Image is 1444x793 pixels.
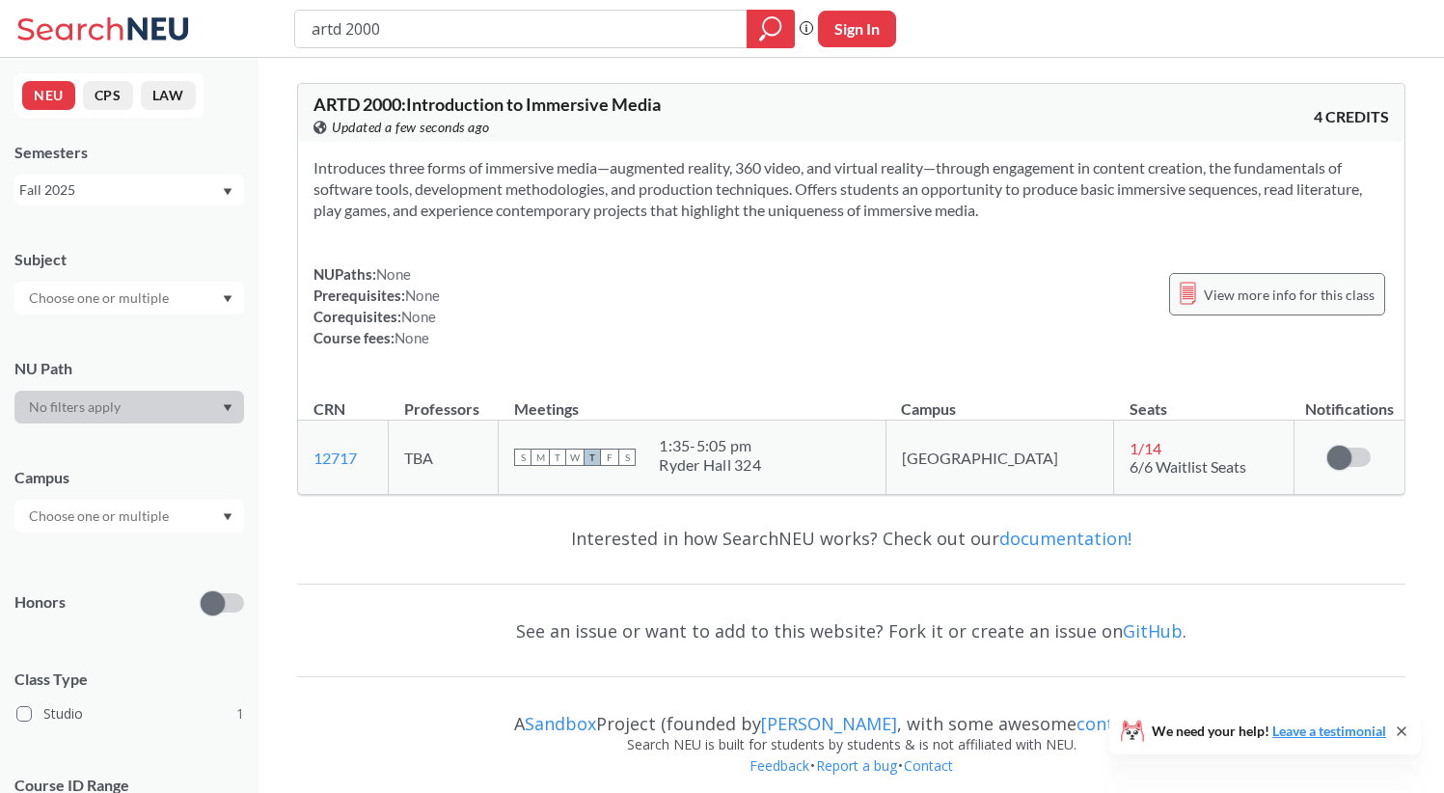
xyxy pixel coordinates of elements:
[1114,379,1294,421] th: Seats
[16,701,244,726] label: Studio
[1314,106,1389,127] span: 4 CREDITS
[19,179,221,201] div: Fall 2025
[395,329,429,346] span: None
[297,603,1405,659] div: See an issue or want to add to this website? Fork it or create an issue on .
[223,188,232,196] svg: Dropdown arrow
[566,449,584,466] span: W
[761,712,897,735] a: [PERSON_NAME]
[389,379,499,421] th: Professors
[223,513,232,521] svg: Dropdown arrow
[297,510,1405,566] div: Interested in how SearchNEU works? Check out our
[223,404,232,412] svg: Dropdown arrow
[19,287,181,310] input: Choose one or multiple
[313,263,440,348] div: NUPaths: Prerequisites: Corequisites: Course fees:
[1152,725,1386,738] span: We need your help!
[313,94,661,115] span: ARTD 2000 : Introduction to Immersive Media
[14,500,244,533] div: Dropdown arrow
[401,308,436,325] span: None
[14,591,66,614] p: Honors
[19,505,181,528] input: Choose one or multiple
[141,81,196,110] button: LAW
[376,265,411,283] span: None
[1272,723,1386,739] a: Leave a testimonial
[14,249,244,270] div: Subject
[659,455,761,475] div: Ryder Hall 324
[14,467,244,488] div: Campus
[514,449,531,466] span: S
[389,421,499,495] td: TBA
[659,436,761,455] div: 1:35 - 5:05 pm
[759,15,782,42] svg: magnifying glass
[885,379,1113,421] th: Campus
[14,669,244,690] span: Class Type
[584,449,601,466] span: T
[601,449,618,466] span: F
[618,449,636,466] span: S
[531,449,549,466] span: M
[14,358,244,379] div: NU Path
[236,703,244,725] span: 1
[549,449,566,466] span: T
[1130,439,1161,457] span: 1 / 14
[999,527,1131,550] a: documentation!
[297,696,1405,734] div: A Project (founded by , with some awesome )
[313,398,345,420] div: CRN
[405,287,440,304] span: None
[313,157,1389,221] section: Introduces three forms of immersive media—augmented reality, 360 video, and virtual reality—throu...
[818,11,896,47] button: Sign In
[1076,712,1184,735] a: contributors
[749,756,810,775] a: Feedback
[223,295,232,303] svg: Dropdown arrow
[903,756,954,775] a: Contact
[14,391,244,424] div: Dropdown arrow
[747,10,795,48] div: magnifying glass
[525,712,596,735] a: Sandbox
[1204,283,1375,307] span: View more info for this class
[1123,619,1183,643] a: GitHub
[310,13,733,45] input: Class, professor, course number, "phrase"
[332,117,490,138] span: Updated a few seconds ago
[499,379,885,421] th: Meetings
[22,81,75,110] button: NEU
[14,142,244,163] div: Semesters
[83,81,133,110] button: CPS
[14,282,244,314] div: Dropdown arrow
[885,421,1113,495] td: [GEOGRAPHIC_DATA]
[1130,457,1246,476] span: 6/6 Waitlist Seats
[14,175,244,205] div: Fall 2025Dropdown arrow
[297,734,1405,755] div: Search NEU is built for students by students & is not affiliated with NEU.
[815,756,898,775] a: Report a bug
[313,449,357,467] a: 12717
[1294,379,1404,421] th: Notifications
